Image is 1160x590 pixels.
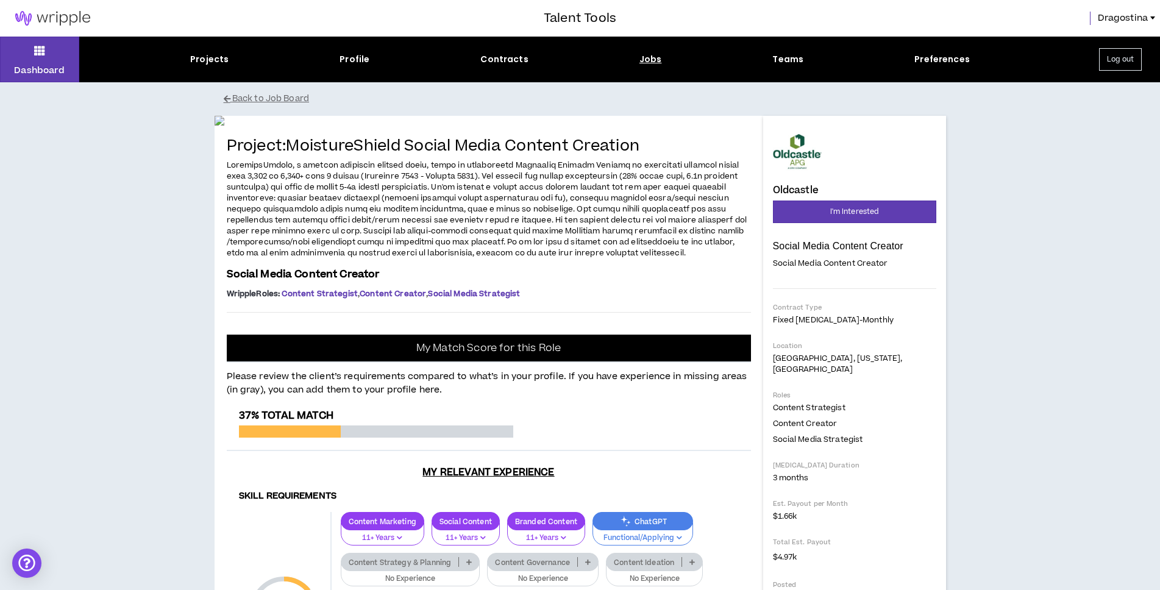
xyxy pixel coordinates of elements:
[341,517,424,526] p: Content Marketing
[773,418,838,429] span: Content Creator
[341,558,459,567] p: Content Strategy & Planning
[432,522,500,546] button: 11+ Years
[515,533,577,544] p: 11+ Years
[227,160,747,258] span: LoremipsUmdolo, s ametcon adipiscin elitsed doeiu, tempo in utlaboreetd Magnaaliq Enimadm Veniamq...
[416,342,561,354] p: My Match Score for this Role
[12,549,41,578] div: Open Intercom Messenger
[773,511,936,522] p: $1.66k
[190,53,229,66] div: Projects
[773,303,936,312] p: Contract Type
[607,558,681,567] p: Content Ideation
[227,363,751,397] p: Please review the client’s requirements compared to what’s in your profile. If you have experienc...
[432,517,499,526] p: Social Content
[600,533,685,544] p: Functional/Applying
[773,258,888,269] span: Social Media Content Creator
[773,201,936,223] button: I'm Interested
[495,574,591,585] p: No Experience
[360,288,426,299] span: Content Creator
[773,240,936,252] p: Social Media Content Creator
[773,391,936,400] p: Roles
[830,206,879,218] span: I'm Interested
[606,563,703,586] button: No Experience
[227,466,751,478] h3: My Relevant Experience
[508,517,585,526] p: Branded Content
[227,138,751,155] h4: Project: MoistureShield Social Media Content Creation
[239,408,333,423] span: 37% Total Match
[773,341,936,350] p: Location
[282,288,358,299] span: Content Strategist
[773,472,936,483] p: 3 months
[773,434,863,445] span: Social Media Strategist
[914,53,970,66] div: Preferences
[341,522,424,546] button: 11+ Years
[773,402,845,413] span: Content Strategist
[773,580,936,589] p: Posted
[773,315,894,325] span: Fixed [MEDICAL_DATA] - monthly
[1099,48,1142,71] button: Log out
[349,574,472,585] p: No Experience
[507,522,585,546] button: 11+ Years
[340,53,369,66] div: Profile
[488,558,577,567] p: Content Governance
[773,461,936,470] p: [MEDICAL_DATA] Duration
[239,491,739,502] h4: Skill Requirements
[480,53,528,66] div: Contracts
[341,563,480,586] button: No Experience
[773,549,797,564] span: $4.97k
[14,64,65,77] p: Dashboard
[227,289,751,299] p: , ,
[215,116,763,126] img: o2wNDzK1PEuNEKgfJot9vJi91qC4gyTwJvYTqW6i.jpg
[224,88,955,110] button: Back to Job Board
[592,522,693,546] button: Functional/Applying
[773,185,819,196] h4: Oldcastle
[227,288,280,299] span: Wripple Roles :
[487,563,599,586] button: No Experience
[1098,12,1148,25] span: Dragostina
[773,538,936,547] p: Total Est. Payout
[593,517,692,526] p: ChatGPT
[439,533,492,544] p: 11+ Years
[773,353,936,375] p: [GEOGRAPHIC_DATA], [US_STATE], [GEOGRAPHIC_DATA]
[544,9,616,27] h3: Talent Tools
[773,499,936,508] p: Est. Payout per Month
[428,288,520,299] span: Social Media Strategist
[772,53,803,66] div: Teams
[227,267,380,282] span: Social Media Content Creator
[614,574,695,585] p: No Experience
[349,533,416,544] p: 11+ Years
